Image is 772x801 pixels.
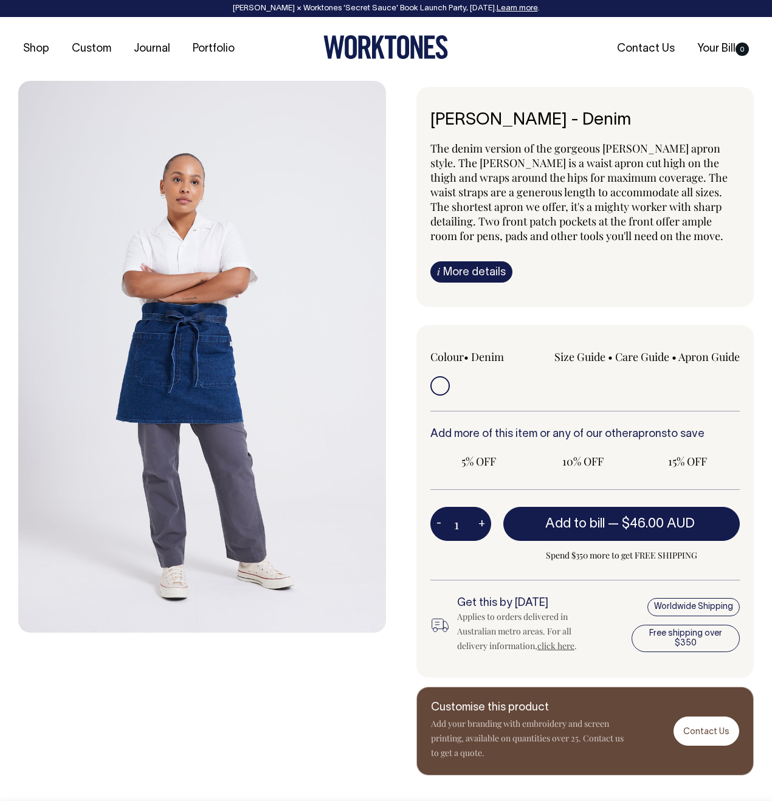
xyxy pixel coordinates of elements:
[615,349,669,364] a: Care Guide
[430,450,528,472] input: 5% OFF
[430,428,740,441] h6: Add more of this item or any of our other to save
[431,717,626,760] p: Add your branding with embroidery and screen printing, available on quantities over 25. Contact u...
[430,261,512,283] a: iMore details
[430,349,554,364] div: Colour
[678,349,740,364] a: Apron Guide
[188,39,240,59] a: Portfolio
[464,349,469,364] span: •
[457,597,599,610] h6: Get this by [DATE]
[430,141,728,243] span: The denim version of the gorgeous [PERSON_NAME] apron style. The [PERSON_NAME] is a waist apron c...
[12,4,760,13] div: [PERSON_NAME] × Worktones ‘Secret Sauce’ Book Launch Party, [DATE]. .
[674,717,739,745] a: Contact Us
[18,39,54,59] a: Shop
[612,39,680,59] a: Contact Us
[622,518,695,530] span: $46.00 AUD
[503,507,740,541] button: Add to bill —$46.00 AUD
[632,429,667,439] a: aprons
[545,518,605,530] span: Add to bill
[430,512,447,536] button: -
[497,5,538,12] a: Learn more
[457,610,599,653] div: Applies to orders delivered in Australian metro areas. For all delivery information, .
[436,454,522,469] span: 5% OFF
[430,111,740,130] h6: [PERSON_NAME] - Denim
[639,450,736,472] input: 15% OFF
[554,349,605,364] a: Size Guide
[472,512,491,536] button: +
[537,640,574,651] a: click here
[692,39,754,59] a: Your Bill0
[608,518,698,530] span: —
[67,39,116,59] a: Custom
[129,39,175,59] a: Journal
[18,81,386,633] img: denim
[608,349,613,364] span: •
[503,548,740,563] span: Spend $350 more to get FREE SHIPPING
[645,454,730,469] span: 15% OFF
[471,349,504,364] label: Denim
[736,43,749,56] span: 0
[535,450,632,472] input: 10% OFF
[437,265,440,278] span: i
[541,454,626,469] span: 10% OFF
[672,349,677,364] span: •
[431,702,626,714] h6: Customise this product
